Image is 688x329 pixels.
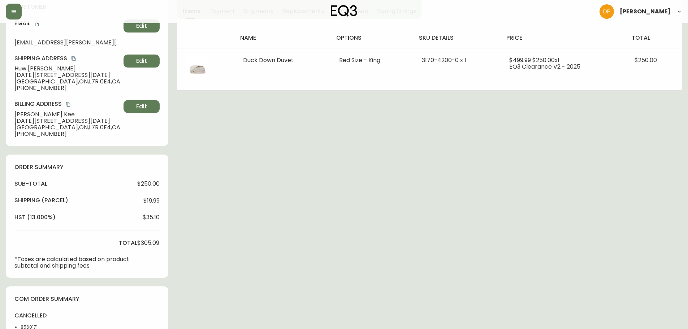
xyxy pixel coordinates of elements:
[143,198,160,204] span: $19.99
[124,20,160,33] button: Edit
[65,101,72,108] button: copy
[136,57,147,65] span: Edit
[240,34,325,42] h4: name
[14,65,121,72] span: Huw [PERSON_NAME]
[14,118,121,124] span: [DATE][STREET_ADDRESS][DATE]
[14,124,121,131] span: [GEOGRAPHIC_DATA] , ON , L7R 0E4 , CA
[422,56,466,64] span: 3170-4200-0 x 1
[33,20,40,27] button: copy
[14,131,121,137] span: [PHONE_NUMBER]
[137,181,160,187] span: $250.00
[124,100,160,113] button: Edit
[14,295,160,303] h4: com order summary
[136,103,147,111] span: Edit
[600,4,614,19] img: b0154ba12ae69382d64d2f3159806b19
[509,56,531,64] span: $499.99
[14,180,47,188] h4: sub-total
[137,240,159,246] span: $305.09
[124,55,160,68] button: Edit
[14,72,121,78] span: [DATE][STREET_ADDRESS][DATE]
[14,39,121,46] span: [EMAIL_ADDRESS][PERSON_NAME][DOMAIN_NAME]
[143,214,160,221] span: $35.10
[509,62,580,71] span: EQ3 Clearance V2 - 2025
[136,22,147,30] span: Edit
[419,34,495,42] h4: sku details
[14,312,57,320] h4: cancelled
[14,78,121,85] span: [GEOGRAPHIC_DATA] , ON , L7R 0E4 , CA
[532,56,559,64] span: $250.00 x 1
[14,256,137,269] p: *Taxes are calculated based on product subtotal and shipping fees
[14,196,68,204] h4: Shipping ( Parcel )
[635,56,657,64] span: $250.00
[14,100,121,108] h4: Billing Address
[70,55,77,62] button: copy
[119,239,137,247] h4: total
[331,5,358,17] img: logo
[336,34,407,42] h4: options
[339,57,404,64] li: Bed Size - King
[632,34,676,42] h4: total
[620,9,671,14] span: [PERSON_NAME]
[14,20,121,27] h4: Email
[186,57,209,80] img: afccaca5-676d-444c-ba9e-d736b746e3d0.jpg
[14,163,160,171] h4: order summary
[243,56,294,64] span: Duck Down Duvet
[14,85,121,91] span: [PHONE_NUMBER]
[506,34,620,42] h4: price
[14,213,56,221] h4: hst (13.000%)
[14,55,121,62] h4: Shipping Address
[14,111,121,118] span: [PERSON_NAME] Kee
